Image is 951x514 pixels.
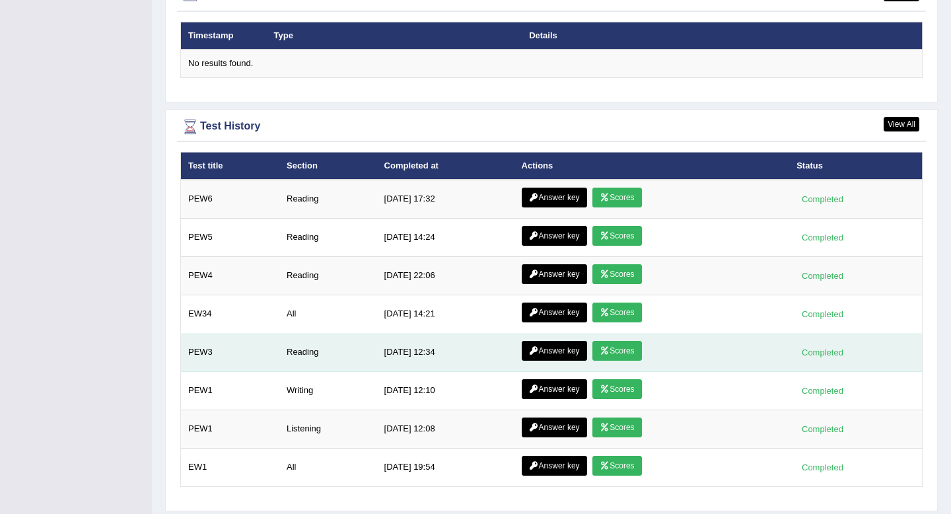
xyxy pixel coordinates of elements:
div: Completed [796,422,848,436]
td: [DATE] 14:24 [377,219,514,257]
td: Reading [279,257,377,295]
td: Writing [279,372,377,410]
div: Completed [796,231,848,244]
a: Scores [592,188,641,207]
th: Status [789,152,922,180]
td: PEW5 [181,219,280,257]
td: Reading [279,334,377,372]
a: View All [884,117,919,131]
div: Completed [796,384,848,398]
td: [DATE] 12:10 [377,372,514,410]
a: Scores [592,456,641,476]
a: Scores [592,418,641,437]
td: [DATE] 14:21 [377,295,514,334]
th: Section [279,152,377,180]
a: Answer key [522,264,587,284]
a: Scores [592,379,641,399]
td: EW34 [181,295,280,334]
a: Answer key [522,303,587,322]
td: [DATE] 22:06 [377,257,514,295]
td: PEW4 [181,257,280,295]
td: [DATE] 12:34 [377,334,514,372]
a: Answer key [522,379,587,399]
div: Completed [796,346,848,359]
div: Completed [796,307,848,321]
th: Test title [181,152,280,180]
td: Reading [279,180,377,219]
td: PEW3 [181,334,280,372]
a: Answer key [522,341,587,361]
td: [DATE] 12:08 [377,410,514,449]
div: Completed [796,192,848,206]
th: Type [267,22,522,50]
div: Test History [180,117,923,137]
th: Timestamp [181,22,267,50]
a: Scores [592,341,641,361]
div: No results found. [188,57,915,70]
div: Completed [796,460,848,474]
a: Answer key [522,418,587,437]
th: Actions [514,152,790,180]
a: Scores [592,226,641,246]
td: All [279,449,377,487]
div: Completed [796,269,848,283]
a: Answer key [522,188,587,207]
td: EW1 [181,449,280,487]
td: All [279,295,377,334]
td: Reading [279,219,377,257]
td: [DATE] 17:32 [377,180,514,219]
th: Completed at [377,152,514,180]
a: Answer key [522,226,587,246]
a: Scores [592,264,641,284]
td: [DATE] 19:54 [377,449,514,487]
a: Scores [592,303,641,322]
td: PEW6 [181,180,280,219]
td: Listening [279,410,377,449]
th: Details [522,22,843,50]
td: PEW1 [181,372,280,410]
a: Answer key [522,456,587,476]
td: PEW1 [181,410,280,449]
